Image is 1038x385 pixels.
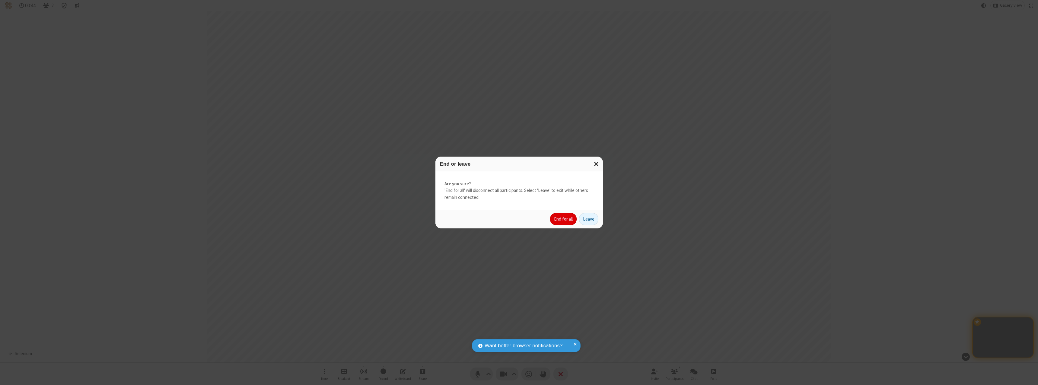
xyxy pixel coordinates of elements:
[590,157,603,171] button: Close modal
[485,342,562,350] span: Want better browser notifications?
[579,213,598,225] button: Leave
[440,161,598,167] h3: End or leave
[550,213,577,225] button: End for all
[444,180,594,187] strong: Are you sure?
[435,171,603,210] div: 'End for all' will disconnect all participants. Select 'Leave' to exit while others remain connec...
